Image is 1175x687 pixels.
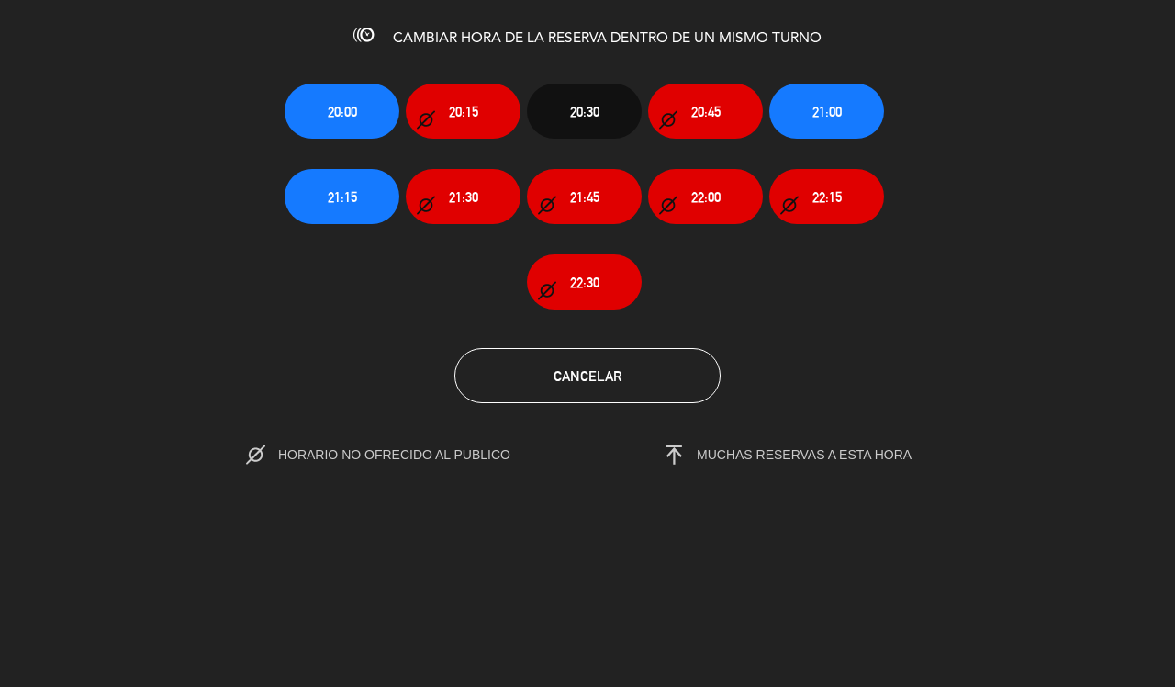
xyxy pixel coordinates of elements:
span: 20:15 [449,101,478,122]
button: 20:00 [285,84,399,139]
button: 21:15 [285,169,399,224]
span: 22:15 [812,186,842,208]
button: 22:00 [648,169,763,224]
span: 20:30 [570,101,599,122]
button: 20:30 [527,84,642,139]
span: CAMBIAR HORA DE LA RESERVA DENTRO DE UN MISMO TURNO [393,31,822,46]
button: 20:45 [648,84,763,139]
button: 21:30 [406,169,520,224]
span: 22:00 [691,186,721,208]
span: 21:45 [570,186,599,208]
span: Cancelar [554,368,621,384]
span: 22:30 [570,272,599,293]
span: 20:45 [691,101,721,122]
span: 21:00 [812,101,842,122]
span: HORARIO NO OFRECIDO AL PUBLICO [278,447,549,462]
span: 20:00 [328,101,357,122]
span: 21:15 [328,186,357,208]
button: Cancelar [454,348,721,403]
span: MUCHAS RESERVAS A ESTA HORA [697,447,912,462]
button: 22:30 [527,254,642,310]
button: 22:15 [769,169,884,224]
span: 21:30 [449,186,478,208]
button: 20:15 [406,84,520,139]
button: 21:45 [527,169,642,224]
button: 21:00 [769,84,884,139]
